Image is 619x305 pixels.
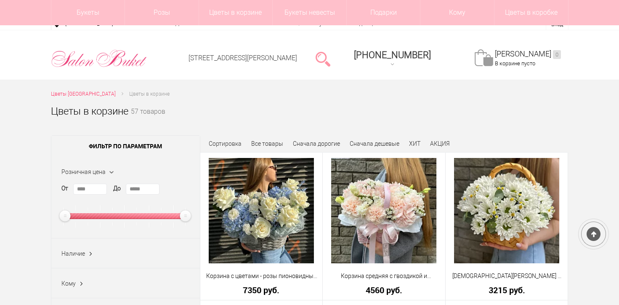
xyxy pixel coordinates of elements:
[61,280,76,287] span: Кому
[206,272,317,281] a: Корзина с цветами - розы пионовидные и голубая гортензия
[51,90,116,99] a: Цветы [GEOGRAPHIC_DATA]
[51,136,200,157] span: Фильтр по параметрам
[293,140,340,147] a: Сначала дорогие
[451,272,563,281] a: [DEMOGRAPHIC_DATA][PERSON_NAME] в корзине композиция с матрикарией
[113,184,121,193] label: До
[61,184,68,193] label: От
[328,272,440,281] a: Корзина средняя с гвоздикой и гортензией
[454,158,559,263] img: Хризантема кустовая в корзине композиция с матрикарией
[350,140,399,147] a: Сначала дешевые
[349,47,436,71] a: [PHONE_NUMBER]
[189,54,297,62] a: [STREET_ADDRESS][PERSON_NAME]
[61,169,106,175] span: Розничная цена
[51,91,116,97] span: Цветы [GEOGRAPHIC_DATA]
[129,91,170,97] span: Цветы в корзине
[354,50,431,60] span: [PHONE_NUMBER]
[409,140,420,147] a: ХИТ
[495,49,561,59] a: [PERSON_NAME]
[131,109,165,129] small: 57 товаров
[209,158,314,263] img: Корзина с цветами - розы пионовидные и голубая гортензия
[61,250,85,257] span: Наличие
[209,140,242,147] span: Сортировка
[331,158,436,263] img: Корзина средняя с гвоздикой и гортензией
[206,286,317,294] a: 7350 руб.
[430,140,450,147] a: АКЦИЯ
[51,48,147,70] img: Цветы Нижний Новгород
[51,104,128,119] h1: Цветы в корзине
[328,286,440,294] a: 4560 руб.
[553,50,561,59] ins: 0
[451,286,563,294] a: 3215 руб.
[495,60,535,67] span: В корзине пусто
[251,140,283,147] a: Все товары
